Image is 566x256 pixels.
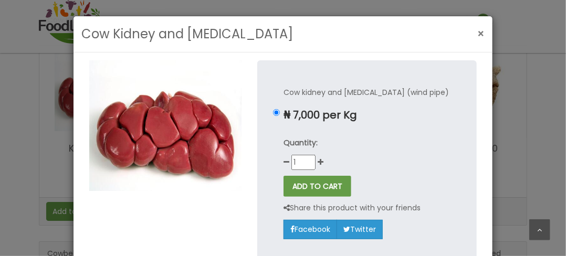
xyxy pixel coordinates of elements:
[284,87,450,99] p: Cow kidney and [MEDICAL_DATA] (wind pipe)
[284,109,450,121] p: ₦ 7,000 per Kg
[89,60,242,190] img: Cow Kidney and Trachea
[81,24,293,44] h3: Cow Kidney and [MEDICAL_DATA]
[284,220,337,239] a: Facebook
[284,176,351,197] button: ADD TO CART
[284,202,421,214] p: Share this product with your friends
[337,220,383,239] a: Twitter
[477,26,485,41] span: ×
[273,109,280,116] input: ₦ 7,000 per Kg
[284,137,318,148] strong: Quantity:
[472,23,490,45] button: Close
